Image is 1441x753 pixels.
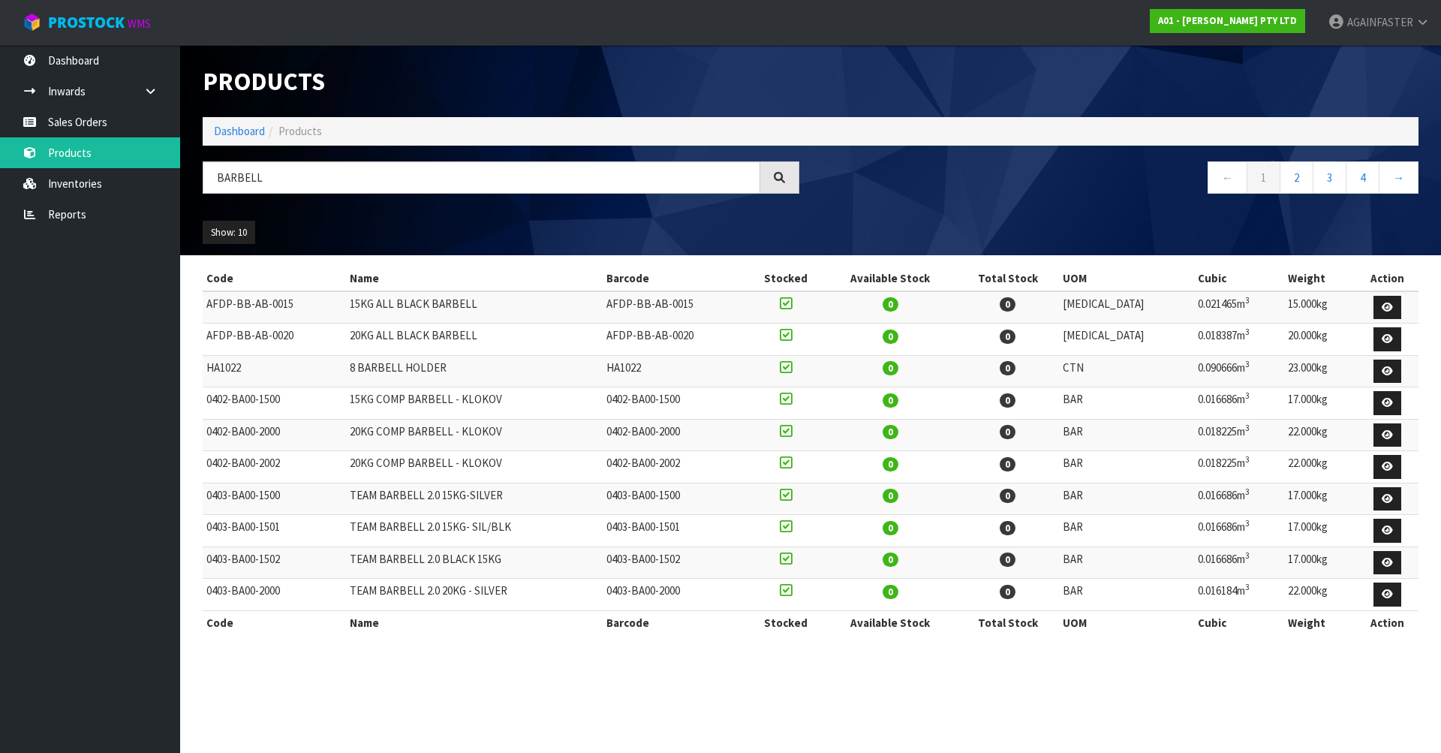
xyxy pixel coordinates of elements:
[346,291,603,324] td: 15KG ALL BLACK BARBELL
[1313,161,1346,194] a: 3
[1059,579,1193,611] td: BAR
[203,161,760,194] input: Search products
[1194,515,1284,547] td: 0.016686m
[203,610,346,634] th: Code
[1000,330,1015,344] span: 0
[603,451,746,483] td: 0402-BA00-2002
[883,361,898,375] span: 0
[1059,291,1193,324] td: [MEDICAL_DATA]
[203,68,799,95] h1: Products
[1208,161,1247,194] a: ←
[1284,355,1356,387] td: 23.000kg
[1284,267,1356,291] th: Weight
[1284,419,1356,451] td: 22.000kg
[1284,291,1356,324] td: 15.000kg
[346,515,603,547] td: TEAM BARBELL 2.0 15KG- SIL/BLK
[1284,483,1356,515] td: 17.000kg
[346,610,603,634] th: Name
[883,425,898,439] span: 0
[203,451,346,483] td: 0402-BA00-2002
[48,13,125,32] span: ProStock
[1194,267,1284,291] th: Cubic
[1245,454,1250,465] sup: 3
[346,579,603,611] td: TEAM BARBELL 2.0 20KG - SILVER
[1000,457,1015,471] span: 0
[1158,14,1297,27] strong: A01 - [PERSON_NAME] PTY LTD
[603,547,746,579] td: 0403-BA00-1502
[203,579,346,611] td: 0403-BA00-2000
[1194,387,1284,420] td: 0.016686m
[203,324,346,356] td: AFDP-BB-AB-0020
[278,124,322,138] span: Products
[1059,515,1193,547] td: BAR
[956,610,1059,634] th: Total Stock
[1346,161,1379,194] a: 4
[1284,610,1356,634] th: Weight
[883,297,898,312] span: 0
[1245,550,1250,561] sup: 3
[346,419,603,451] td: 20KG COMP BARBELL - KLOKOV
[1284,387,1356,420] td: 17.000kg
[883,330,898,344] span: 0
[1245,486,1250,497] sup: 3
[883,585,898,599] span: 0
[346,267,603,291] th: Name
[956,267,1059,291] th: Total Stock
[203,547,346,579] td: 0403-BA00-1502
[603,324,746,356] td: AFDP-BB-AB-0020
[203,483,346,515] td: 0403-BA00-1500
[346,387,603,420] td: 15KG COMP BARBELL - KLOKOV
[603,387,746,420] td: 0402-BA00-1500
[603,267,746,291] th: Barcode
[603,610,746,634] th: Barcode
[1355,610,1418,634] th: Action
[1194,483,1284,515] td: 0.016686m
[203,419,346,451] td: 0402-BA00-2000
[346,451,603,483] td: 20KG COMP BARBELL - KLOKOV
[822,161,1418,198] nav: Page navigation
[1059,419,1193,451] td: BAR
[346,483,603,515] td: TEAM BARBELL 2.0 15KG-SILVER
[346,547,603,579] td: TEAM BARBELL 2.0 BLACK 15KG
[1245,390,1250,401] sup: 3
[1000,393,1015,408] span: 0
[203,515,346,547] td: 0403-BA00-1501
[23,13,41,32] img: cube-alt.png
[883,489,898,503] span: 0
[747,610,824,634] th: Stocked
[883,521,898,535] span: 0
[1284,547,1356,579] td: 17.000kg
[824,610,956,634] th: Available Stock
[1000,297,1015,312] span: 0
[1284,324,1356,356] td: 20.000kg
[883,553,898,567] span: 0
[603,515,746,547] td: 0403-BA00-1501
[1284,579,1356,611] td: 22.000kg
[1194,419,1284,451] td: 0.018225m
[603,291,746,324] td: AFDP-BB-AB-0015
[128,17,151,31] small: WMS
[824,267,956,291] th: Available Stock
[1000,489,1015,503] span: 0
[203,221,255,245] button: Show: 10
[1000,521,1015,535] span: 0
[1059,483,1193,515] td: BAR
[747,267,824,291] th: Stocked
[1355,267,1418,291] th: Action
[203,267,346,291] th: Code
[214,124,265,138] a: Dashboard
[1059,355,1193,387] td: CTN
[1379,161,1418,194] a: →
[1059,451,1193,483] td: BAR
[1059,610,1193,634] th: UOM
[1245,327,1250,337] sup: 3
[883,457,898,471] span: 0
[1284,451,1356,483] td: 22.000kg
[603,483,746,515] td: 0403-BA00-1500
[1059,547,1193,579] td: BAR
[203,291,346,324] td: AFDP-BB-AB-0015
[1194,547,1284,579] td: 0.016686m
[1194,355,1284,387] td: 0.090666m
[1194,451,1284,483] td: 0.018225m
[603,355,746,387] td: HA1022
